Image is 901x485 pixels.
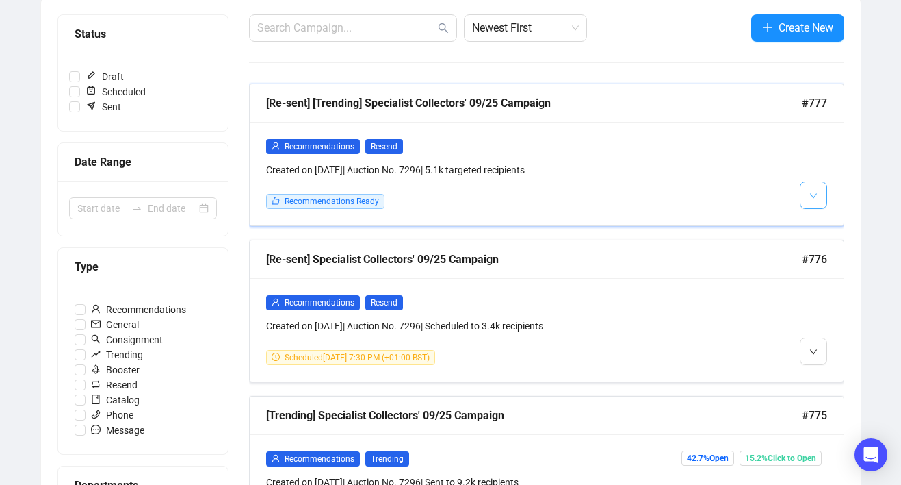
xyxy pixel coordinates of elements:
span: Trending [86,347,148,362]
div: [Trending] Specialist Collectors' 09/25 Campaign [266,407,802,424]
input: Start date [77,201,126,216]
div: [Re-sent] [Trending] Specialist Collectors' 09/25 Campaign [266,95,802,112]
span: Recommendations [285,454,354,464]
span: Catalog [86,393,145,408]
span: user [91,304,101,314]
span: user [272,142,280,150]
div: Type [75,258,211,275]
span: Phone [86,408,139,423]
span: to [131,203,142,214]
span: Message [86,423,150,438]
span: down [809,348,818,356]
span: #775 [802,407,827,424]
span: Booster [86,362,145,377]
span: Resend [365,295,403,310]
span: Recommendations Ready [285,197,379,206]
span: message [91,425,101,434]
span: Consignment [86,332,168,347]
div: Status [75,25,211,42]
input: Search Campaign... [257,20,435,36]
span: plus [762,22,773,33]
span: Scheduled [DATE] 7:30 PM (+01:00 BST) [285,353,430,362]
span: #776 [802,251,827,268]
span: book [91,395,101,404]
div: Date Range [75,153,211,171]
a: [Re-sent] Specialist Collectors' 09/25 Campaign#776userRecommendationsResendCreated on [DATE]| Au... [249,240,844,382]
span: Recommendations [86,302,192,317]
span: retweet [91,380,101,389]
span: down [809,192,818,200]
span: Scheduled [80,84,151,99]
span: search [438,23,449,34]
span: rise [91,349,101,359]
div: Created on [DATE] | Auction No. 7296 | Scheduled to 3.4k recipients [266,319,685,334]
a: [Re-sent] [Trending] Specialist Collectors' 09/25 Campaign#777userRecommendationsResendCreated on... [249,84,844,226]
span: Newest First [472,15,579,41]
span: #777 [802,95,827,112]
span: user [272,298,280,306]
span: swap-right [131,203,142,214]
div: [Re-sent] Specialist Collectors' 09/25 Campaign [266,251,802,268]
input: End date [148,201,196,216]
span: mail [91,319,101,329]
span: General [86,317,144,332]
span: Recommendations [285,142,354,151]
button: Create New [751,14,844,42]
span: Create New [779,19,833,36]
span: Recommendations [285,298,354,308]
span: Sent [80,99,127,114]
div: Open Intercom Messenger [854,438,887,471]
span: phone [91,410,101,419]
span: Resend [365,139,403,154]
span: clock-circle [272,353,280,361]
span: search [91,334,101,344]
span: rocket [91,364,101,374]
span: like [272,197,280,205]
span: 42.7% Open [681,451,734,466]
span: Resend [86,377,143,393]
div: Created on [DATE] | Auction No. 7296 | 5.1k targeted recipients [266,162,685,177]
span: user [272,454,280,462]
span: Trending [365,451,409,467]
span: Draft [80,69,129,84]
span: 15.2% Click to Open [740,451,822,466]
